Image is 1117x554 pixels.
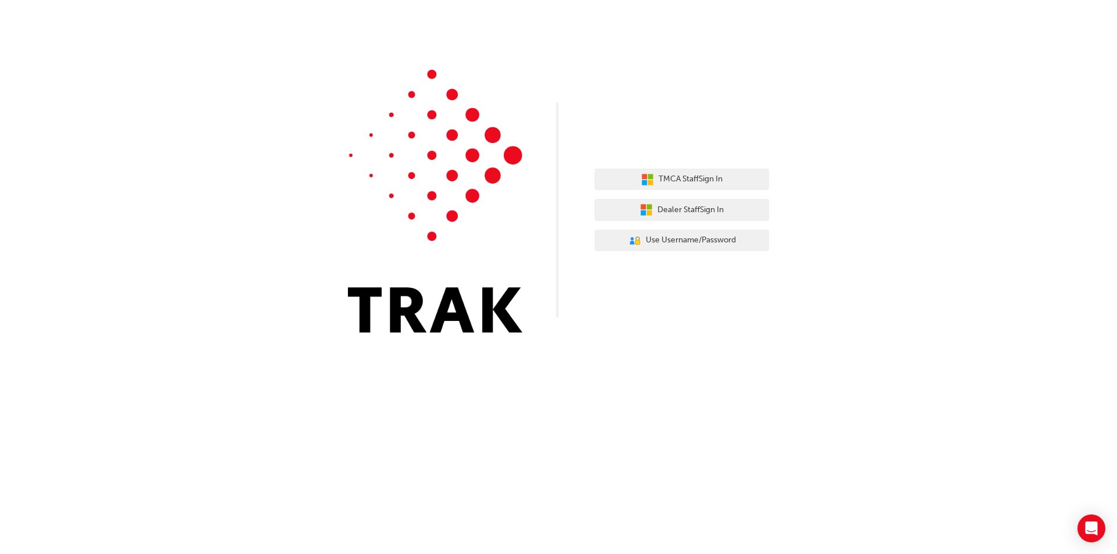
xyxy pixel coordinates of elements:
img: Trak [348,70,522,333]
span: Dealer Staff Sign In [657,203,724,217]
button: Dealer StaffSign In [595,199,769,221]
button: TMCA StaffSign In [595,169,769,191]
div: Open Intercom Messenger [1077,514,1105,542]
span: TMCA Staff Sign In [659,173,723,186]
span: Use Username/Password [646,234,736,247]
button: Use Username/Password [595,230,769,252]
